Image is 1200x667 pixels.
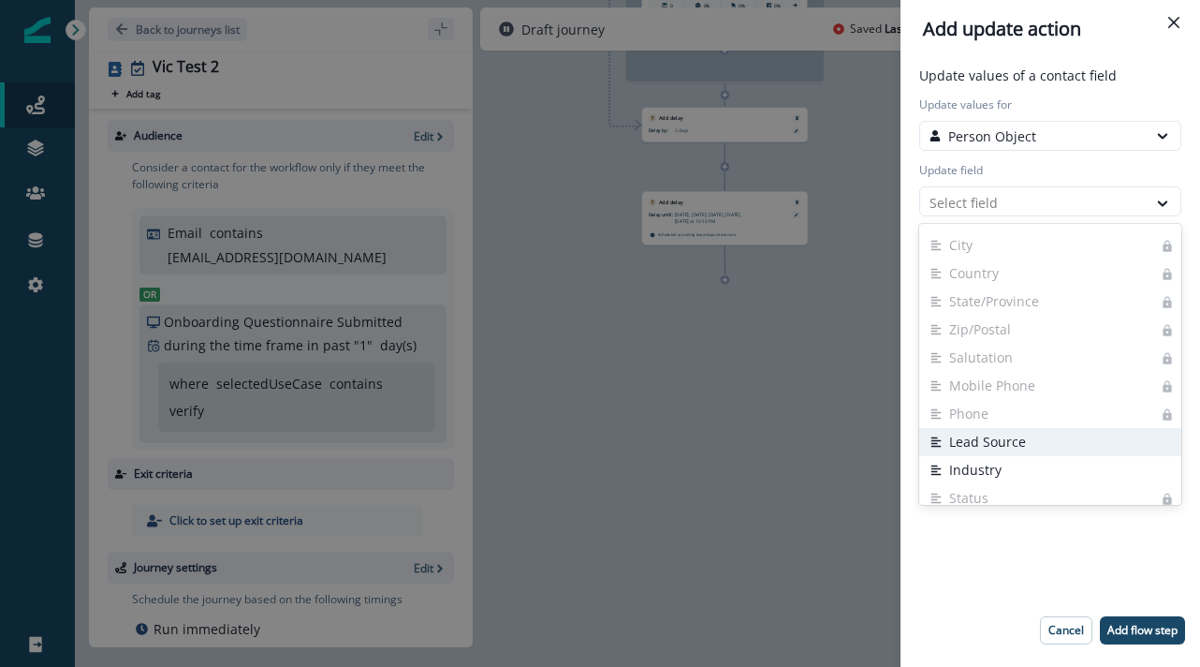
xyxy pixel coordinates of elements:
[919,484,1181,512] button: Status
[919,344,1181,372] button: Salutation
[919,231,1181,259] button: City
[1107,624,1178,637] p: Add flow step
[919,400,1181,428] button: Phone
[1159,7,1189,37] button: Close
[919,288,1181,316] button: State/Province
[919,316,1181,344] button: Zip/Postal
[919,259,1181,288] button: Country
[919,66,1181,85] p: Update values of a contact field
[919,96,1170,113] label: Update values for
[1100,616,1185,645] button: Add flow step
[948,126,1036,146] p: Person Object
[1048,624,1084,637] p: Cancel
[1040,616,1092,645] button: Cancel
[919,456,1181,484] button: Industry
[919,428,1181,456] button: Lead Source
[923,15,1178,43] div: Add update action
[919,372,1181,400] button: Mobile Phone
[919,162,1170,179] label: Update field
